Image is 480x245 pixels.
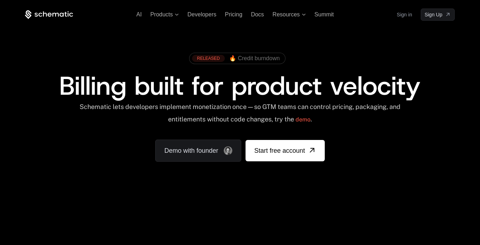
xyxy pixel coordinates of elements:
span: Resources [273,11,300,18]
a: Pricing [225,11,242,17]
a: Developers [187,11,216,17]
a: Docs [251,11,264,17]
a: [object Object] [421,9,455,21]
a: Sign in [397,9,412,20]
span: Billing built for product velocity [59,69,420,103]
a: [object Object],[object Object] [192,55,280,62]
a: Summit [314,11,334,17]
div: RELEASED [192,55,225,62]
a: demo [295,111,310,128]
a: [object Object] [246,140,324,161]
a: Demo with founder, ,[object Object] [155,140,241,162]
span: Products [150,11,173,18]
img: Founder [224,146,232,155]
span: Sign Up [425,11,443,18]
div: Schematic lets developers implement monetization once — so GTM teams can control pricing, packagi... [79,103,401,128]
span: Start free account [254,146,305,156]
span: 🔥 Credit burndown [229,55,280,62]
a: AI [136,11,142,17]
